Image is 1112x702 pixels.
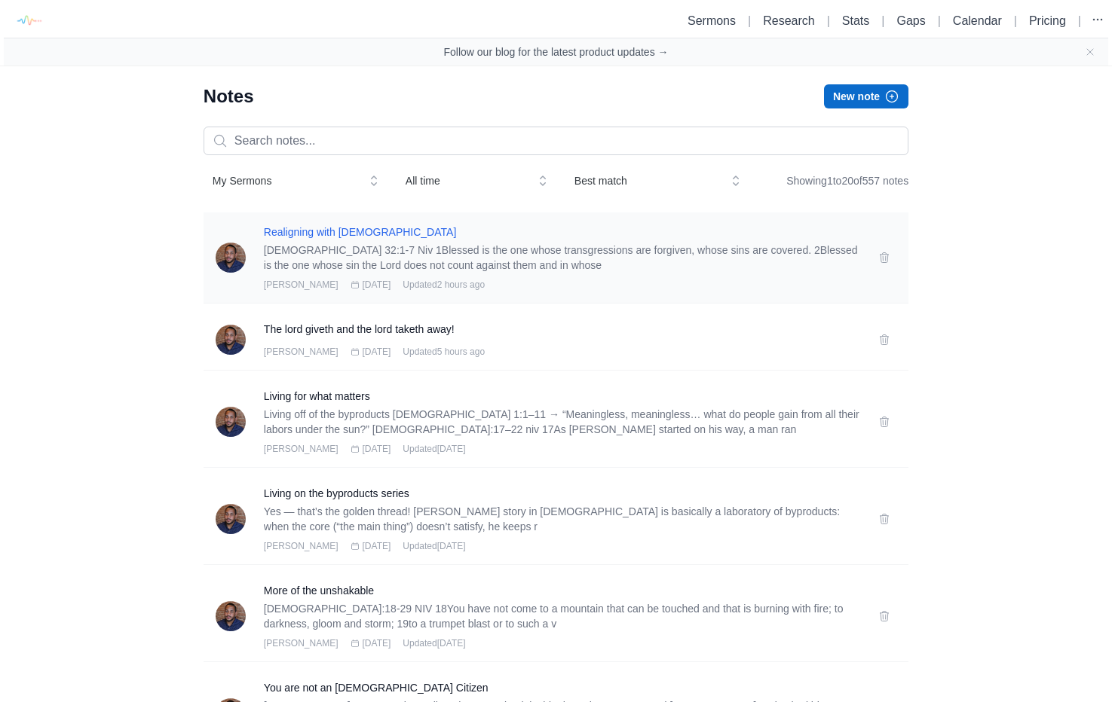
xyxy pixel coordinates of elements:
span: [PERSON_NAME] [264,637,339,649]
button: All time [397,167,556,194]
button: Close banner [1084,46,1096,58]
a: Stats [842,14,869,27]
li: | [932,12,947,30]
input: Search notes... [204,127,908,155]
span: [PERSON_NAME] [264,443,339,455]
a: You are not an [DEMOGRAPHIC_DATA] Citizen [264,680,860,695]
span: Updated 5 hours ago [403,346,485,358]
span: [PERSON_NAME] [264,279,339,291]
h1: Notes [204,84,254,108]
span: [DATE] [363,443,391,455]
span: [DATE] [363,637,391,649]
a: More of the unshakable [264,583,860,598]
iframe: Drift Widget Chat Controller [1037,627,1094,684]
li: | [742,12,757,30]
span: [DATE] [363,540,391,552]
a: Research [763,14,814,27]
img: Phillip Burch [216,407,246,437]
span: Best match [574,173,719,188]
span: Updated [DATE] [403,637,465,649]
img: logo [11,4,45,38]
li: | [875,12,890,30]
span: Updated [DATE] [403,443,465,455]
a: Pricing [1029,14,1066,27]
button: New note [824,84,908,108]
div: Showing 1 to 20 of 557 notes [786,167,908,194]
span: [PERSON_NAME] [264,540,339,552]
span: [DATE] [363,346,391,358]
img: Phillip Burch [216,325,246,355]
a: The lord giveth and the lord taketh away! [264,322,860,337]
p: [DEMOGRAPHIC_DATA]:18-29 NIV 18You have not come to a mountain that can be touched and that is bu... [264,601,860,631]
span: Updated [DATE] [403,540,465,552]
li: | [821,12,836,30]
button: My Sermons [204,167,388,194]
span: My Sermons [213,173,357,188]
p: Living off of the byproducts [DEMOGRAPHIC_DATA] 1:1–11 → “Meaningless, meaningless… what do peopl... [264,407,860,437]
button: Best match [565,167,749,194]
a: Sermons [688,14,736,27]
p: [DEMOGRAPHIC_DATA] 32:1-7 Niv 1Blessed is the one whose transgressions are forgiven, whose sins a... [264,243,860,273]
span: [DATE] [363,279,391,291]
a: Living on the byproducts series [264,486,860,501]
span: All time [406,173,526,188]
a: Calendar [953,14,1002,27]
img: Phillip Burch [216,243,246,273]
p: Yes — that’s the golden thread! [PERSON_NAME] story in [DEMOGRAPHIC_DATA] is basically a laborato... [264,504,860,534]
li: | [1072,12,1087,30]
a: Living for what matters [264,389,860,404]
img: Phillip Burch [216,601,246,631]
a: Follow our blog for the latest product updates → [443,44,668,60]
span: Updated 2 hours ago [403,279,485,291]
img: Phillip Burch [216,504,246,534]
a: Realigning with [DEMOGRAPHIC_DATA] [264,224,860,240]
li: | [1008,12,1023,30]
a: Gaps [896,14,925,27]
span: [PERSON_NAME] [264,346,339,358]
